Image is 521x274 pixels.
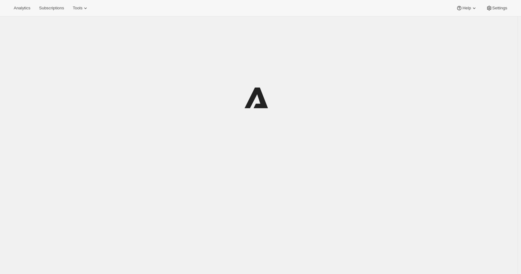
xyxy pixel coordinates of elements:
button: Settings [482,4,511,12]
span: Tools [73,6,82,11]
button: Analytics [10,4,34,12]
span: Subscriptions [39,6,64,11]
button: Help [452,4,481,12]
span: Settings [492,6,507,11]
span: Help [462,6,471,11]
span: Analytics [14,6,30,11]
button: Subscriptions [35,4,68,12]
button: Tools [69,4,92,12]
